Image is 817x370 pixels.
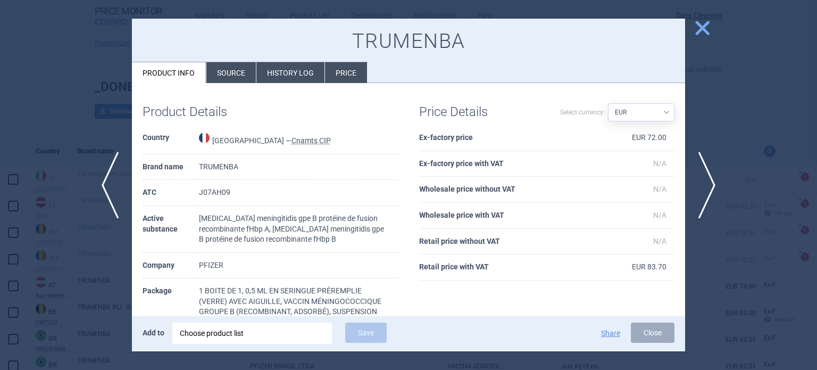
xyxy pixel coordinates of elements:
[143,125,199,154] th: Country
[601,330,620,337] button: Share
[206,62,256,83] li: Source
[345,323,387,343] button: Save
[143,278,199,335] th: Package
[172,323,332,344] div: Choose product list
[560,103,605,121] label: Select currency:
[199,133,210,143] img: France
[143,323,164,343] p: Add to
[419,125,592,151] th: Ex-factory price
[199,206,398,253] td: [MEDICAL_DATA] meningitidis gpe B protéine de fusion recombinante fHbp A, [MEDICAL_DATA] meningit...
[592,254,674,281] td: EUR 83.70
[419,203,592,229] th: Wholesale price with VAT
[199,180,398,206] td: J07AH09
[419,177,592,203] th: Wholesale price without VAT
[592,125,674,151] td: EUR 72.00
[199,278,398,335] td: 1 BOITE DE 1, 0,5 ML EN SERINGUE PRÉREMPLIE (VERRE) AVEC AIGUILLE, VACCIN MÉNINGOCOCCIQUE GROUPE ...
[143,253,199,279] th: Company
[419,229,592,255] th: Retail price without VAT
[653,159,666,168] span: N/A
[143,29,674,54] h1: TRUMENBA
[419,151,592,177] th: Ex-factory price with VAT
[132,62,206,83] li: Product info
[143,180,199,206] th: ATC
[419,104,547,120] h1: Price Details
[653,211,666,219] span: N/A
[631,323,674,343] button: Close
[180,323,324,344] div: Choose product list
[143,206,199,253] th: Active substance
[199,125,398,154] td: [GEOGRAPHIC_DATA] —
[291,136,331,145] abbr: Cnamts CIP — Database of National Insurance Fund for Salaried Worker (code CIP), France.
[143,104,270,120] h1: Product Details
[653,185,666,193] span: N/A
[653,237,666,245] span: N/A
[325,62,367,83] li: Price
[199,154,398,180] td: TRUMENBA
[419,254,592,281] th: Retail price with VAT
[256,62,324,83] li: History log
[199,253,398,279] td: PFIZER
[143,154,199,180] th: Brand name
